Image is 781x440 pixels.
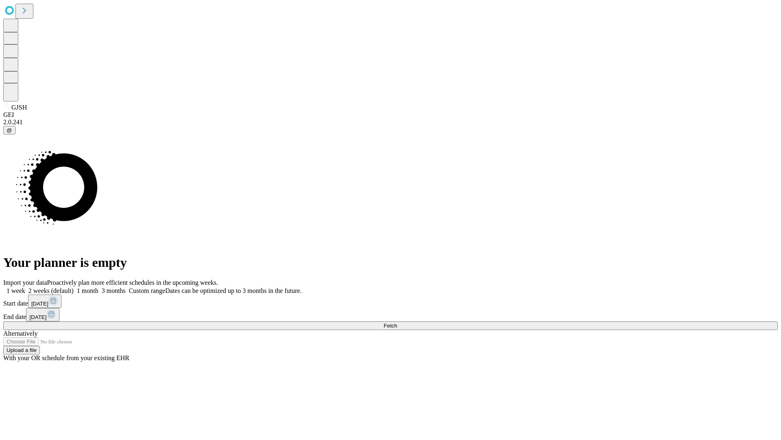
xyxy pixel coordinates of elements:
button: [DATE] [28,295,61,308]
span: Import your data [3,279,47,286]
div: Start date [3,295,778,308]
span: 1 week [7,287,25,294]
span: Dates can be optimized up to 3 months in the future. [165,287,301,294]
button: Fetch [3,321,778,330]
span: [DATE] [29,314,46,320]
button: @ [3,126,15,134]
span: Proactively plan more efficient schedules in the upcoming weeks. [47,279,218,286]
span: 2 weeks (default) [28,287,74,294]
span: Fetch [384,323,397,329]
button: Upload a file [3,346,40,354]
div: GEI [3,111,778,119]
div: 2.0.241 [3,119,778,126]
span: [DATE] [31,301,48,307]
span: @ [7,127,12,133]
div: End date [3,308,778,321]
span: Custom range [129,287,165,294]
span: GJSH [11,104,27,111]
button: [DATE] [26,308,59,321]
h1: Your planner is empty [3,255,778,270]
span: With your OR schedule from your existing EHR [3,354,129,361]
span: 1 month [77,287,98,294]
span: Alternatively [3,330,37,337]
span: 3 months [102,287,126,294]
